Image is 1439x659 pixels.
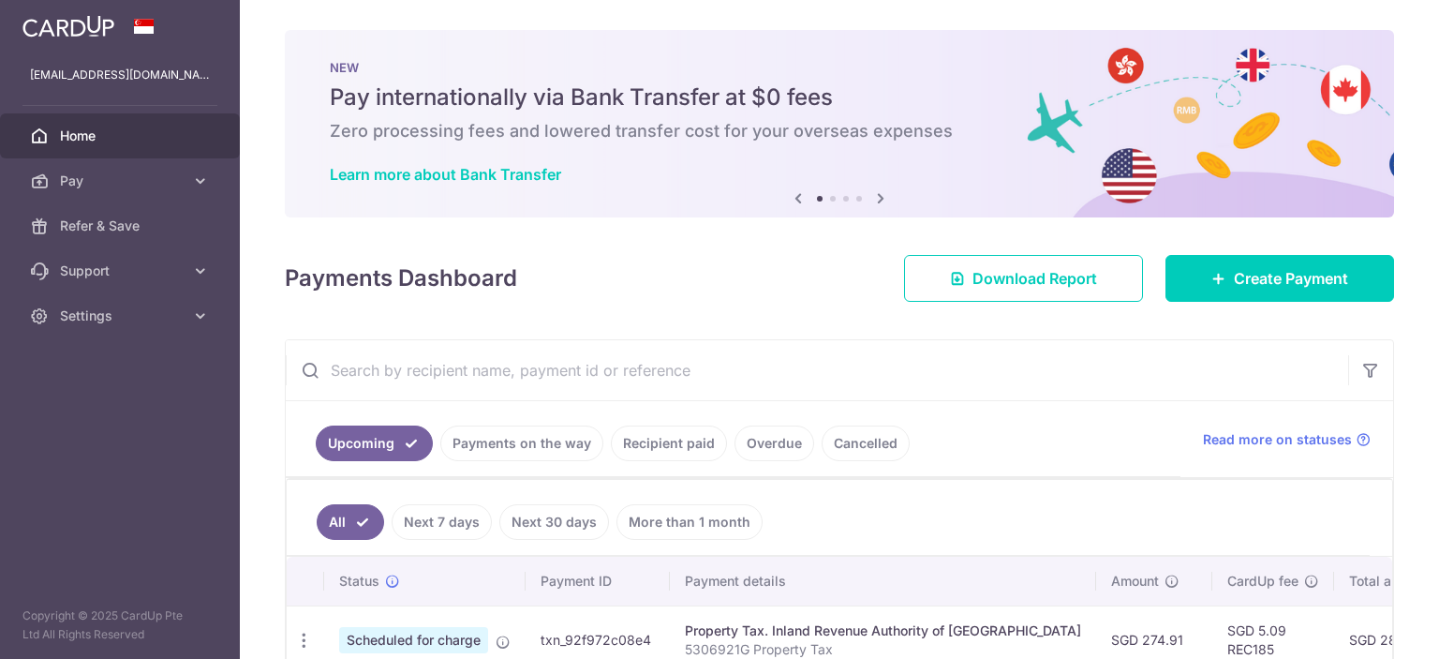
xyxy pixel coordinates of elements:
span: Total amt. [1349,572,1411,591]
a: Overdue [734,426,814,461]
th: Payment details [670,557,1096,606]
span: Refer & Save [60,217,184,235]
h6: Zero processing fees and lowered transfer cost for your overseas expenses [330,120,1349,142]
span: Status [339,572,379,591]
a: Read more on statuses [1203,430,1371,449]
p: NEW [330,60,1349,75]
h4: Payments Dashboard [285,262,517,295]
span: Scheduled for charge [339,627,488,653]
img: CardUp [22,15,114,37]
a: Payments on the way [440,426,603,461]
a: Download Report [904,255,1143,302]
span: Amount [1111,572,1159,591]
a: Create Payment [1165,255,1394,302]
p: [EMAIL_ADDRESS][DOMAIN_NAME] [30,66,210,84]
a: Next 30 days [499,504,609,540]
a: Recipient paid [611,426,727,461]
span: Settings [60,307,184,325]
div: Property Tax. Inland Revenue Authority of [GEOGRAPHIC_DATA] [685,622,1081,640]
span: CardUp fee [1227,572,1298,591]
span: Support [60,262,184,280]
input: Search by recipient name, payment id or reference [286,340,1348,400]
a: Upcoming [316,426,433,461]
a: All [317,504,384,540]
h5: Pay internationally via Bank Transfer at $0 fees [330,82,1349,112]
a: Cancelled [822,426,910,461]
span: Download Report [972,267,1097,290]
span: Home [60,127,184,145]
a: Learn more about Bank Transfer [330,165,561,184]
a: More than 1 month [616,504,763,540]
th: Payment ID [526,557,670,606]
a: Next 7 days [392,504,492,540]
span: Create Payment [1234,267,1348,290]
span: Read more on statuses [1203,430,1352,449]
p: 5306921G Property Tax [685,640,1081,659]
span: Pay [60,172,184,190]
img: Bank transfer banner [285,30,1394,217]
